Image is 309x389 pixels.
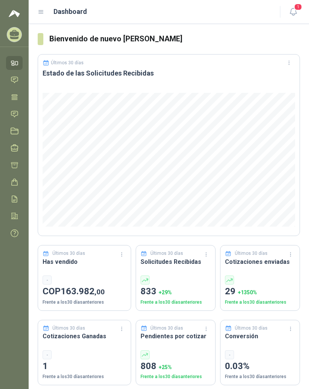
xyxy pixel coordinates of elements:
[43,257,126,266] h3: Has vendido
[225,350,234,359] div: -
[43,331,126,341] h3: Cotizaciones Ganadas
[225,299,295,306] p: Frente a los 30 días anteriores
[235,325,268,332] p: Últimos 30 días
[141,331,211,341] h3: Pendientes por cotizar
[225,359,295,374] p: 0.03%
[43,275,52,285] div: -
[141,373,211,380] p: Frente a los 30 días anteriores
[52,325,85,332] p: Últimos 30 días
[43,69,295,78] h3: Estado de las Solicitudes Recibidas
[225,285,295,299] p: 29
[150,250,183,257] p: Últimos 30 días
[43,373,126,380] p: Frente a los 30 días anteriores
[294,3,302,11] span: 1
[225,257,295,266] h3: Cotizaciones enviadas
[238,289,257,295] span: + 1350 %
[51,60,84,65] p: Últimos 30 días
[141,257,211,266] h3: Solicitudes Recibidas
[225,373,295,380] p: Frente a los 30 días anteriores
[61,286,105,297] span: 163.982
[9,9,20,18] img: Logo peakr
[286,5,300,19] button: 1
[49,33,300,45] h3: Bienvenido de nuevo [PERSON_NAME]
[43,350,52,359] div: -
[43,359,126,374] p: 1
[43,285,126,299] p: COP
[141,359,211,374] p: 808
[141,285,211,299] p: 833
[95,288,105,296] span: ,00
[150,325,183,332] p: Últimos 30 días
[159,289,172,295] span: + 29 %
[52,250,85,257] p: Últimos 30 días
[159,364,172,370] span: + 25 %
[43,299,126,306] p: Frente a los 30 días anteriores
[54,6,87,17] h1: Dashboard
[235,250,268,257] p: Últimos 30 días
[225,331,295,341] h3: Conversión
[141,299,211,306] p: Frente a los 30 días anteriores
